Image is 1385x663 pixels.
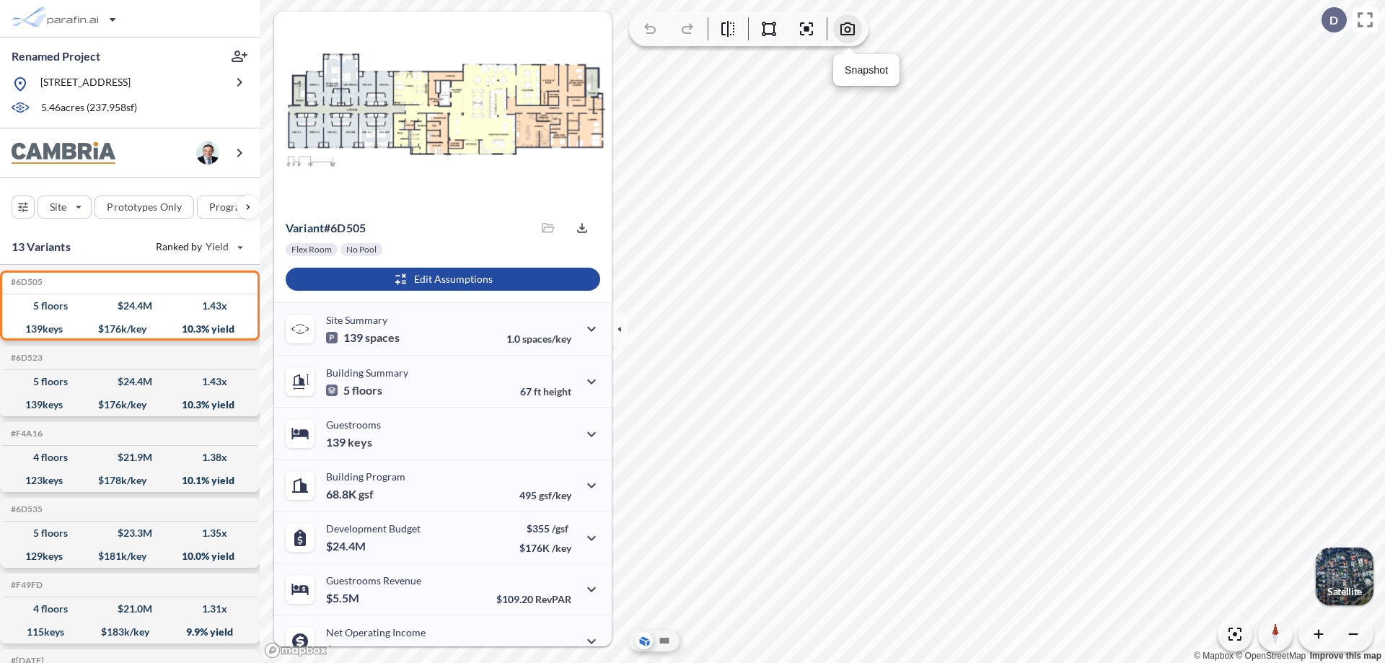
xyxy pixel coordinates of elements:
p: Net Operating Income [326,626,426,638]
p: Program [209,200,250,214]
span: keys [348,435,372,449]
h5: Click to copy the code [8,429,43,439]
p: D [1329,14,1338,27]
a: Improve this map [1310,651,1381,661]
span: gsf [359,487,374,501]
p: 68.8K [326,487,374,501]
p: Building Summary [326,366,408,379]
button: Edit Assumptions [286,268,600,291]
p: Edit Assumptions [414,272,493,286]
span: margin [540,645,571,657]
h5: Click to copy the code [8,504,43,514]
img: user logo [196,141,219,164]
p: Prototypes Only [107,200,182,214]
button: Ranked by Yield [144,235,252,258]
p: 139 [326,435,372,449]
p: $24.4M [326,539,368,553]
p: 5 [326,383,382,398]
p: 5.46 acres ( 237,958 sf) [41,100,137,116]
button: Site [38,196,92,219]
p: Site [50,200,66,214]
p: Guestrooms Revenue [326,574,421,587]
p: Guestrooms [326,418,381,431]
button: Aerial View [636,632,653,649]
button: Switcher ImageSatellite [1316,548,1373,605]
p: 495 [519,489,571,501]
span: spaces/key [522,333,571,345]
p: $5.5M [326,591,361,605]
p: Satellite [1327,586,1362,597]
span: floors [352,383,382,398]
a: Mapbox [1194,651,1234,661]
a: Mapbox homepage [264,642,327,659]
p: $109.20 [496,593,571,605]
span: /key [552,542,571,554]
p: $176K [519,542,571,554]
span: /gsf [552,522,568,535]
h5: Click to copy the code [8,580,43,590]
span: spaces [365,330,400,345]
button: Program [197,196,275,219]
p: Building Program [326,470,405,483]
p: Site Summary [326,314,387,326]
button: Prototypes Only [94,196,194,219]
h5: Click to copy the code [8,353,43,363]
p: Renamed Project [12,48,100,64]
span: height [543,385,571,398]
img: Switcher Image [1316,548,1373,605]
span: Variant [286,221,324,234]
p: Development Budget [326,522,421,535]
span: RevPAR [535,593,571,605]
p: $355 [519,522,571,535]
p: 13 Variants [12,238,71,255]
button: Site Plan [656,632,673,649]
p: No Pool [346,244,377,255]
p: # 6d505 [286,221,366,235]
p: Flex Room [291,244,332,255]
h5: Click to copy the code [8,277,43,287]
p: 1.0 [506,333,571,345]
span: gsf/key [539,489,571,501]
p: 139 [326,330,400,345]
img: BrandImage [12,142,115,164]
a: OpenStreetMap [1236,651,1306,661]
p: Snapshot [845,63,888,78]
span: ft [534,385,541,398]
span: Yield [206,240,229,254]
p: 45.0% [510,645,571,657]
p: 67 [520,385,571,398]
p: $2.5M [326,643,361,657]
p: [STREET_ADDRESS] [40,75,131,93]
